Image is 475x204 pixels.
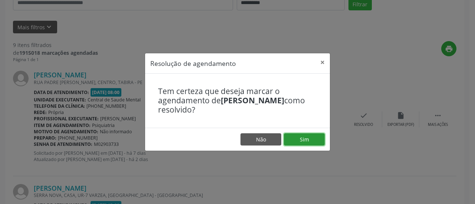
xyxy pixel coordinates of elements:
button: Sim [284,133,325,146]
button: Não [240,133,281,146]
b: [PERSON_NAME] [221,95,284,106]
h4: Tem certeza que deseja marcar o agendamento de como resolvido? [158,87,317,115]
button: Close [315,53,330,71]
h5: Resolução de agendamento [150,58,236,68]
